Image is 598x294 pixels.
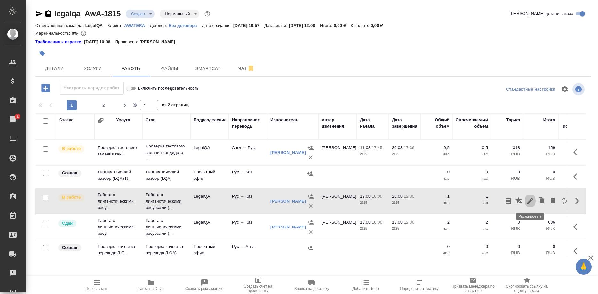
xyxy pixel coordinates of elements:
td: Рус → Англ [229,240,267,263]
p: Договор: [150,23,169,28]
td: Проверка тестового задания кан... [94,141,142,164]
p: час [456,226,488,232]
button: Скрыть кнопки [570,193,585,209]
div: Статус [59,117,74,123]
button: Удалить [306,201,315,211]
button: Добавить работу [37,82,54,95]
p: 0,5 [424,145,450,151]
td: Проектный офис [190,240,229,263]
p: RUB [494,151,520,157]
p: час [456,151,488,157]
p: 11.08, [360,145,372,150]
p: 0 [494,169,520,175]
p: час [424,200,450,206]
td: Рус → Каз [229,216,267,238]
p: 159 [526,145,555,151]
p: 1 [456,193,488,200]
p: [DATE] 10:36 [84,39,115,45]
div: Заказ еще не согласован с клиентом, искать исполнителей рано [58,243,91,252]
div: Тариф [506,117,520,123]
p: Создан [62,170,77,176]
div: Исполнитель выполняет работу [58,145,91,153]
div: Создан [160,10,199,18]
div: Этап [146,117,155,123]
button: Назначить [306,243,315,253]
p: 19.08, [360,194,372,199]
div: Создан [126,10,155,18]
p: RUB [494,226,520,232]
p: 0,5 [456,145,488,151]
span: Чат [231,64,262,72]
p: 12:30 [404,194,414,199]
button: Удалить [548,193,559,209]
p: 0% [72,31,79,36]
p: RUB [526,226,555,232]
td: [PERSON_NAME] [318,141,357,164]
p: Дата сдачи: [264,23,289,28]
p: 10:00 [372,220,382,225]
p: 2025 [392,200,418,206]
div: Подразделение [194,117,227,123]
button: Назначить [306,169,315,179]
p: час [456,175,488,182]
div: Оплачиваемый объем [456,117,488,130]
span: 1 [12,113,22,120]
p: Работа с лингвистическими ресурсами (... [146,218,187,237]
p: Проверено: [115,39,140,45]
button: Создан [129,11,147,17]
p: 13.08, [392,220,404,225]
div: Исполнитель [270,117,299,123]
p: RUB [494,175,520,182]
p: Ответственная команда: [35,23,85,28]
span: Работы [116,65,147,73]
p: 20.08, [392,194,404,199]
div: Нажми, чтобы открыть папку с инструкцией [35,39,84,45]
p: 0 [494,193,520,200]
div: Менеджер проверил работу исполнителя, передает ее на следующий этап [58,219,91,228]
button: Скопировать ссылку для ЯМессенджера [35,10,43,18]
td: Рус → Каз [229,190,267,212]
p: 0,00 ₽ [334,23,351,28]
button: Клонировать [536,193,548,209]
td: Проверка качества перевода (LQ... [94,240,142,263]
button: Здесь прячутся важные кнопки [570,243,585,259]
p: RUB [526,250,555,256]
span: Услуги [77,65,108,73]
a: legalqa_AwA-1815 [54,9,121,18]
p: 636 [526,219,555,226]
button: Скопировать мини-бриф [503,193,514,209]
p: 17:45 [372,145,382,150]
p: 2 [424,219,450,226]
p: час [424,250,450,256]
p: 0 [494,219,520,226]
p: RUB [526,151,555,157]
td: Лингвистический разбор (LQA) Р... [94,166,142,188]
p: 0 [424,169,450,175]
a: [PERSON_NAME] [270,225,306,229]
p: Сдан [62,220,73,226]
p: 0,00 ₽ [371,23,388,28]
a: [PERSON_NAME] [270,150,306,155]
p: час [424,175,450,182]
p: 318 [494,145,520,151]
td: LegalQA [190,190,229,212]
td: Англ → Рус [229,141,267,164]
p: 30.08, [392,145,404,150]
td: Проектный офис [190,166,229,188]
a: 1 [2,112,24,128]
td: LegalQA [190,216,229,238]
p: 13.08, [360,220,372,225]
p: Лингвистический разбор (LQA) [146,169,187,182]
span: [PERSON_NAME] детали заказа [510,11,573,17]
p: Дата создания: [202,23,233,28]
a: Без договора [169,22,202,28]
button: 15566.40 RUB; [79,29,88,37]
p: Итого: [320,23,334,28]
button: Здесь прячутся важные кнопки [570,219,585,234]
p: К оплате: [351,23,371,28]
div: Итого [543,117,555,123]
span: 2 [99,102,109,108]
div: Исполнитель выполняет работу [58,193,91,202]
p: Клиент: [108,23,124,28]
p: 2025 [360,226,386,232]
